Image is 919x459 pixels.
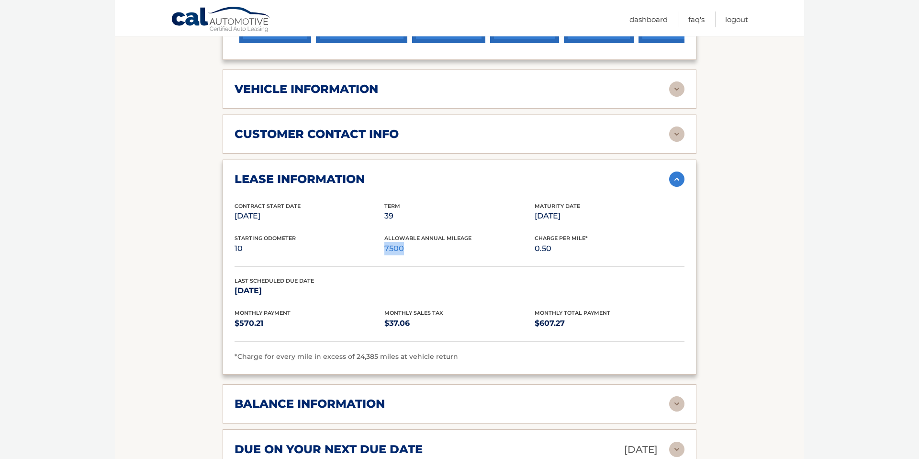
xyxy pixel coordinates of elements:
p: [DATE] [235,209,384,223]
span: Contract Start Date [235,203,301,209]
span: Term [384,203,400,209]
span: Allowable Annual Mileage [384,235,471,241]
p: 10 [235,242,384,255]
h2: customer contact info [235,127,399,141]
img: accordion-rest.svg [669,126,684,142]
span: Monthly Payment [235,310,291,316]
h2: lease information [235,172,365,186]
p: $570.21 [235,317,384,330]
p: [DATE] [624,441,658,458]
p: 7500 [384,242,534,255]
p: 0.50 [535,242,684,255]
span: Maturity Date [535,203,580,209]
span: Monthly Sales Tax [384,310,443,316]
a: Logout [725,11,748,27]
p: [DATE] [535,209,684,223]
p: $37.06 [384,317,534,330]
p: 39 [384,209,534,223]
img: accordion-rest.svg [669,442,684,457]
a: FAQ's [688,11,705,27]
img: accordion-rest.svg [669,81,684,97]
span: Charge Per Mile* [535,235,588,241]
h2: due on your next due date [235,442,423,457]
p: $607.27 [535,317,684,330]
h2: balance information [235,397,385,411]
img: accordion-rest.svg [669,396,684,412]
span: Monthly Total Payment [535,310,610,316]
a: Dashboard [629,11,668,27]
a: Cal Automotive [171,6,271,34]
span: Last Scheduled Due Date [235,277,314,284]
span: *Charge for every mile in excess of 24,385 miles at vehicle return [235,352,458,361]
img: accordion-active.svg [669,172,684,187]
span: Starting Odometer [235,235,296,241]
p: [DATE] [235,284,384,298]
h2: vehicle information [235,82,378,96]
